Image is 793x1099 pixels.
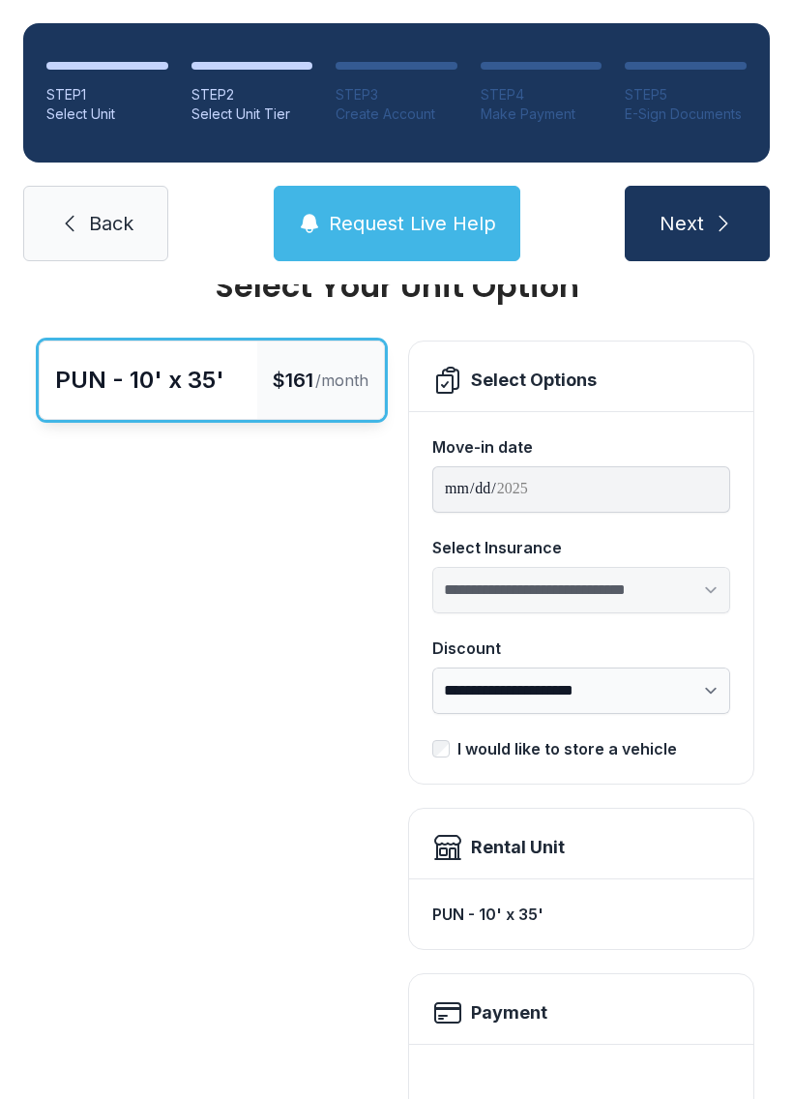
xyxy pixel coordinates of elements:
span: $161 [273,367,313,394]
div: Select Unit [46,104,168,124]
div: PUN - 10' x 35' [432,895,730,934]
span: Next [660,210,704,237]
span: /month [315,369,368,392]
h2: Payment [471,999,547,1026]
div: Select Insurance [432,536,730,559]
div: STEP 5 [625,85,747,104]
select: Select Insurance [432,567,730,613]
div: STEP 2 [191,85,313,104]
select: Discount [432,668,730,714]
div: I would like to store a vehicle [457,737,677,760]
span: Back [89,210,133,237]
div: Rental Unit [471,834,565,861]
div: Select Unit Tier [191,104,313,124]
div: STEP 4 [481,85,602,104]
div: Select Options [471,367,597,394]
div: Move-in date [432,435,730,459]
div: Select Your Unit Option [39,271,754,302]
div: Discount [432,637,730,660]
div: STEP 3 [336,85,457,104]
div: Make Payment [481,104,602,124]
span: Request Live Help [329,210,496,237]
div: Create Account [336,104,457,124]
div: E-Sign Documents [625,104,747,124]
div: STEP 1 [46,85,168,104]
div: PUN - 10' x 35' [55,365,224,396]
input: Move-in date [432,466,730,513]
